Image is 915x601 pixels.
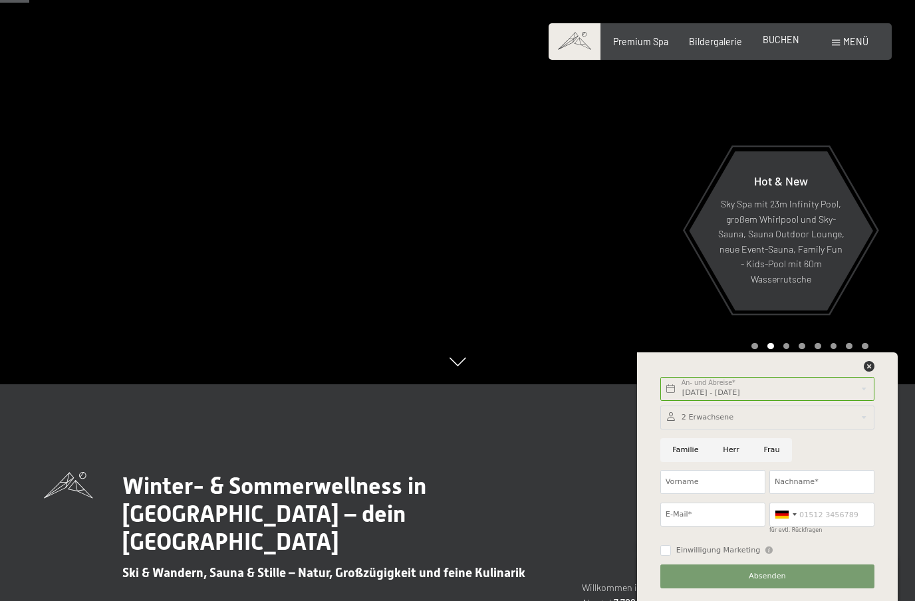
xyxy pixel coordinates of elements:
[660,564,874,588] button: Absenden
[689,36,742,47] a: Bildergalerie
[783,343,790,350] div: Carousel Page 3
[747,343,868,350] div: Carousel Pagination
[613,36,668,47] a: Premium Spa
[122,472,426,555] span: Winter- & Sommerwellness in [GEOGRAPHIC_DATA] – dein [GEOGRAPHIC_DATA]
[846,343,852,350] div: Carousel Page 7
[769,527,822,533] label: für evtl. Rückfragen
[754,174,808,188] span: Hot & New
[763,34,799,45] a: BUCHEN
[831,343,837,350] div: Carousel Page 6
[769,503,874,527] input: 01512 3456789
[799,343,805,350] div: Carousel Page 4
[751,343,758,350] div: Carousel Page 1
[122,565,525,580] span: Ski & Wandern, Sauna & Stille – Natur, Großzügigkeit und feine Kulinarik
[688,150,874,311] a: Hot & New Sky Spa mit 23m Infinity Pool, großem Whirlpool und Sky-Sauna, Sauna Outdoor Lounge, ne...
[718,197,845,287] p: Sky Spa mit 23m Infinity Pool, großem Whirlpool und Sky-Sauna, Sauna Outdoor Lounge, neue Event-S...
[767,343,774,350] div: Carousel Page 2 (Current Slide)
[815,343,821,350] div: Carousel Page 5
[749,571,786,582] span: Absenden
[770,503,801,526] div: Germany (Deutschland): +49
[676,545,761,556] span: Einwilligung Marketing
[843,36,868,47] span: Menü
[862,343,868,350] div: Carousel Page 8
